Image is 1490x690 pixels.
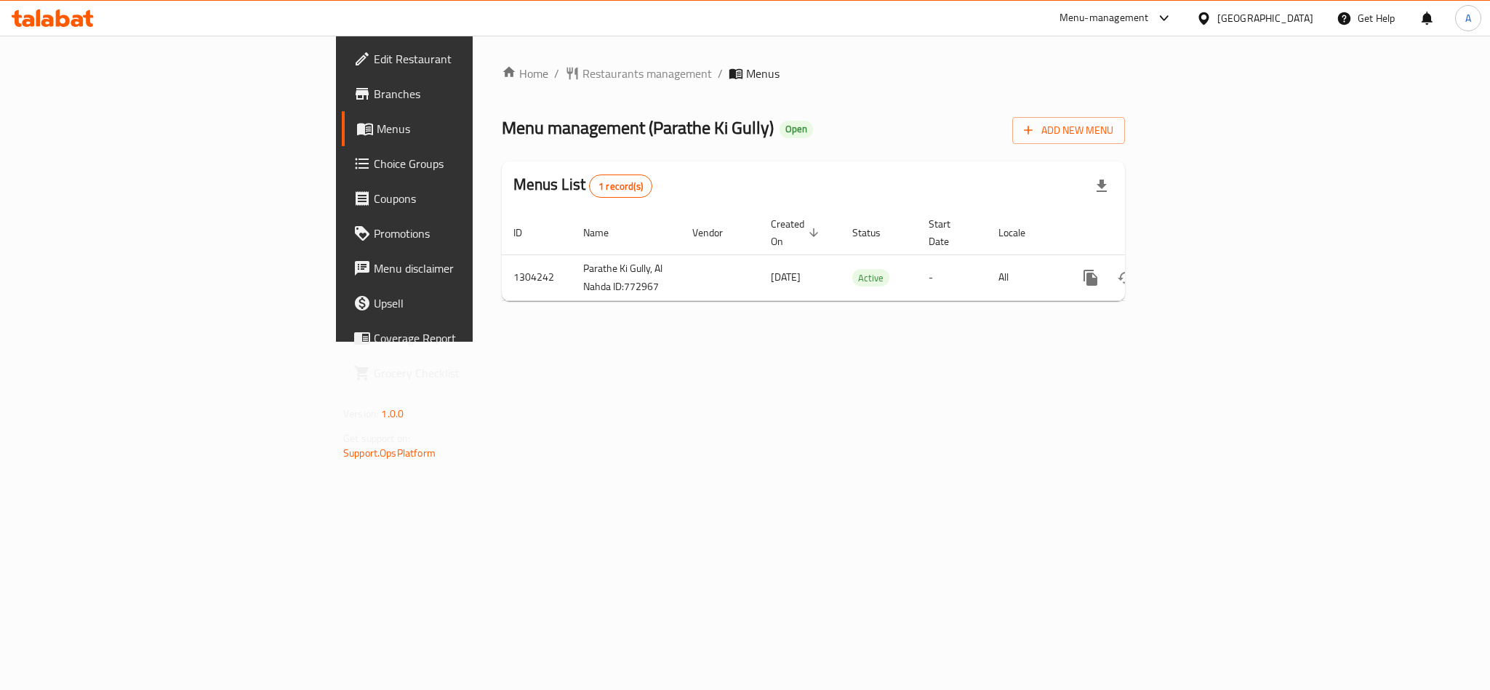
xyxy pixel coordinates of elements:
h2: Menus List [513,174,652,198]
button: Add New Menu [1012,117,1125,144]
button: more [1073,260,1108,295]
span: 1 record(s) [590,180,652,193]
div: Open [780,121,813,138]
span: Edit Restaurant [374,50,573,68]
span: 1.0.0 [381,404,404,423]
table: enhanced table [502,211,1225,301]
span: Created On [771,215,823,250]
span: Menu disclaimer [374,260,573,277]
a: Menu disclaimer [342,251,585,286]
span: Start Date [929,215,969,250]
span: Coverage Report [374,329,573,347]
td: - [917,254,987,300]
a: Coverage Report [342,321,585,356]
span: Add New Menu [1024,121,1113,140]
span: Menus [746,65,780,82]
span: Version: [343,404,379,423]
div: [GEOGRAPHIC_DATA] [1217,10,1313,26]
a: Branches [342,76,585,111]
span: Choice Groups [374,155,573,172]
span: Grocery Checklist [374,364,573,382]
nav: breadcrumb [502,65,1125,82]
span: Vendor [692,224,742,241]
span: [DATE] [771,268,801,286]
div: Active [852,269,889,286]
span: A [1465,10,1471,26]
a: Choice Groups [342,146,585,181]
span: Get support on: [343,429,410,448]
td: All [987,254,1062,300]
span: ID [513,224,541,241]
li: / [718,65,723,82]
span: Name [583,224,628,241]
div: Export file [1084,169,1119,204]
span: Promotions [374,225,573,242]
td: Parathe Ki Gully, Al Nahda ID:772967 [572,254,681,300]
span: Menus [377,120,573,137]
span: Coupons [374,190,573,207]
a: Support.OpsPlatform [343,444,436,462]
span: Active [852,270,889,286]
button: Change Status [1108,260,1143,295]
a: Menus [342,111,585,146]
span: Upsell [374,294,573,312]
a: Upsell [342,286,585,321]
div: Menu-management [1060,9,1149,27]
a: Restaurants management [565,65,712,82]
th: Actions [1062,211,1225,255]
a: Edit Restaurant [342,41,585,76]
span: Restaurants management [582,65,712,82]
span: Status [852,224,900,241]
a: Grocery Checklist [342,356,585,390]
div: Total records count [589,174,652,198]
span: Menu management ( Parathe Ki Gully ) [502,111,774,144]
span: Open [780,123,813,135]
a: Coupons [342,181,585,216]
a: Promotions [342,216,585,251]
span: Branches [374,85,573,103]
span: Locale [998,224,1044,241]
